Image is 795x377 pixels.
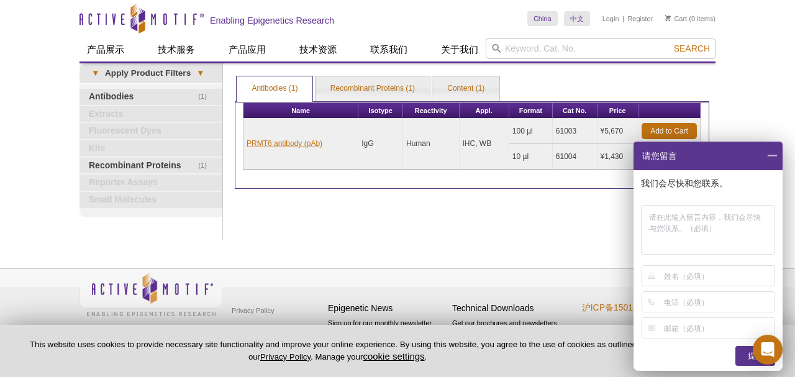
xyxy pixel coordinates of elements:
td: 61004 [553,144,597,170]
a: 中文 [564,11,590,26]
th: Appl. [460,103,509,119]
li: | [622,11,624,26]
th: Isotype [358,103,403,119]
td: IgG [358,119,403,170]
input: Keyword, Cat. No. [486,38,715,59]
th: Cat No. [553,103,597,119]
div: 提交 [735,346,775,366]
p: 我们会尽快和您联系。 [641,178,778,189]
span: 请您留言 [641,142,677,170]
h4: Technical Downloads [452,303,570,314]
input: 邮箱（必填） [664,318,773,338]
h2: Enabling Epigenetics Research [210,15,334,26]
a: 关于我们 [434,38,486,61]
td: 100 µl [509,119,553,144]
a: China [527,11,558,26]
td: ¥1,430 [597,144,638,170]
td: IHC, WB [460,119,509,170]
a: Login [602,14,619,23]
a: Fluorescent Dyes [79,123,222,139]
a: (1)Recombinant Proteins [79,158,222,174]
a: Cart [665,14,687,23]
a: 联系我们 [363,38,415,61]
button: Search [670,43,714,54]
a: Privacy Policy [229,301,277,320]
a: Extracts [79,106,222,122]
p: Get our brochures and newsletters, or request them by mail. [452,318,570,350]
a: Antibodies (1) [237,76,312,101]
a: Register [627,14,653,23]
li: (0 items) [665,11,715,26]
a: Reporter Assays [79,175,222,191]
th: Format [509,103,553,119]
a: Terms & Conditions [229,320,294,338]
th: Price [597,103,638,119]
h4: Epigenetic News [328,303,446,314]
a: Content (1) [432,76,499,101]
span: Search [674,43,710,53]
a: Small Molecules [79,192,222,208]
span: (1) [198,158,214,174]
a: (1)Antibodies [79,89,222,105]
button: cookie settings [363,351,424,361]
span: ▾ [86,68,105,79]
input: 姓名（必填） [664,266,773,286]
th: Reactivity [403,103,459,119]
a: Privacy Policy [260,352,311,361]
a: Kits [79,140,222,157]
a: Add to Cart [642,123,697,139]
th: Name [243,103,358,119]
a: Recombinant Proteins (1) [316,76,430,101]
span: ▾ [191,68,210,79]
td: Human [403,119,459,170]
a: 产品展示 [79,38,132,61]
a: 技术资源 [292,38,344,61]
a: PRMT6 antibody (pAb) [247,138,322,149]
td: 61003 [553,119,597,144]
img: Active Motif, [79,269,222,319]
a: 产品应用 [221,38,273,61]
a: 沪ICP备15012530号 [582,302,661,313]
a: 技术服务 [150,38,202,61]
img: Your Cart [665,15,671,21]
p: Sign up for our monthly newsletter highlighting recent publications in the field of epigenetics. [328,318,446,360]
p: This website uses cookies to provide necessary site functionality and improve your online experie... [20,339,655,363]
td: ¥5,670 [597,119,638,144]
span: (1) [198,89,214,105]
td: 10 µl [509,144,553,170]
a: ▾Apply Product Filters▾ [79,63,222,83]
div: Open Intercom Messenger [753,335,783,365]
input: 电话（必填） [664,292,773,312]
